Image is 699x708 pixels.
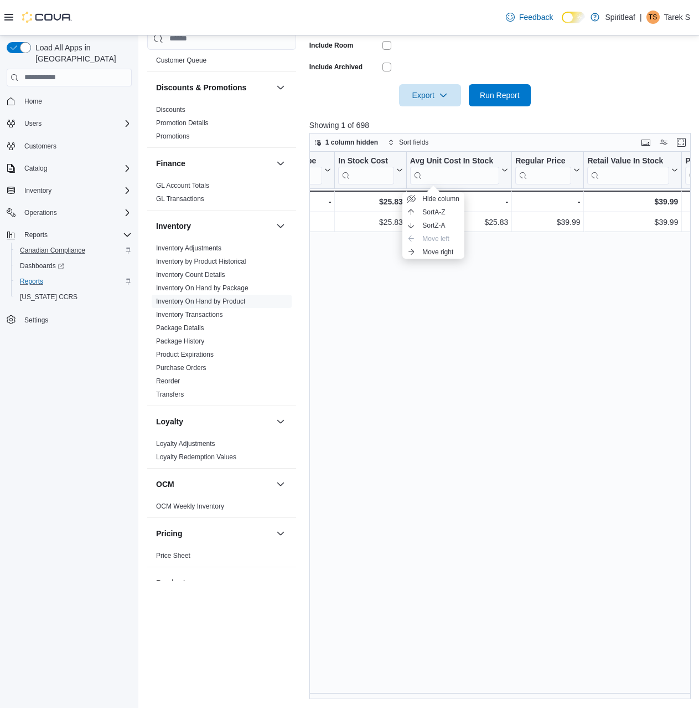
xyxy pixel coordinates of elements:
button: Reports [20,228,52,242]
span: Product Expirations [156,350,214,359]
a: Inventory On Hand by Product [156,297,245,305]
button: OCM [156,479,272,490]
span: Dashboards [20,261,64,270]
button: 1 column hidden [310,136,382,149]
button: Finance [156,158,272,169]
div: $39.99 [587,216,678,229]
span: Loyalty Adjustments [156,439,215,448]
button: Move right [402,245,464,259]
button: Users [2,116,136,131]
span: Hide column [422,194,459,203]
span: Purchase Orders [156,363,206,372]
div: Regular Price [515,156,571,184]
button: OCM [274,478,287,491]
span: Home [20,94,132,108]
span: Load All Apps in [GEOGRAPHIC_DATA] [31,42,132,64]
span: Reports [20,277,43,286]
button: [US_STATE] CCRS [11,289,136,305]
button: Canadian Compliance [11,243,136,258]
span: Customers [20,139,132,153]
span: Customers [24,142,56,151]
span: Sort fields [399,138,428,147]
h3: Products [156,577,190,588]
div: - [515,195,580,208]
button: Users [20,117,46,130]
div: Avg Unit Cost In Stock [410,156,499,166]
a: Dashboards [11,258,136,274]
button: Products [156,577,272,588]
p: Showing 1 of 698 [309,120,695,131]
button: Customers [2,138,136,154]
div: Retail Value In Stock [587,156,669,166]
button: Finance [274,157,287,170]
h3: OCM [156,479,174,490]
button: Avg Unit Cost In Stock [410,156,508,184]
a: [US_STATE] CCRS [15,290,82,304]
h3: Inventory [156,220,191,232]
button: Keyboard shortcuts [639,136,653,149]
button: Pricing [274,527,287,540]
button: Retail Value In Stock [587,156,678,184]
div: Each [281,216,331,229]
span: Move right [422,248,453,256]
span: Users [20,117,132,130]
button: Discounts & Promotions [156,82,272,93]
span: Reports [24,230,48,239]
a: Inventory On Hand by Package [156,284,248,292]
button: Reports [2,227,136,243]
span: Price Sheet [156,551,190,560]
a: Reports [15,275,48,288]
button: Pricing [156,528,272,539]
a: Inventory Transactions [156,311,223,319]
span: Sort Z-A [422,221,445,230]
span: Inventory Adjustments [156,244,221,253]
a: Inventory by Product Historical [156,258,246,265]
button: Inventory [274,219,287,233]
span: Reorder [156,377,180,386]
div: Tarek S [646,11,660,24]
a: Package History [156,337,204,345]
a: Feedback [501,6,557,28]
a: OCM Weekly Inventory [156,502,224,510]
span: 1 column hidden [325,138,378,147]
span: Package Details [156,324,204,332]
button: Inventory [20,184,56,197]
button: Catalog [2,161,136,176]
div: In Stock Cost [338,156,393,166]
img: Cova [22,12,72,23]
button: In Stock Cost [338,156,402,184]
a: Customers [20,140,61,153]
label: Include Archived [309,63,363,71]
button: Run Report [469,84,531,106]
span: Inventory On Hand by Product [156,297,245,306]
div: - [281,195,331,208]
button: SortA-Z [402,206,464,219]
div: Customer [147,54,296,71]
div: Regular Price [515,156,571,166]
span: Catalog [24,164,47,173]
label: Include Room [309,41,353,50]
span: Feedback [519,12,553,23]
div: Inventory [147,242,296,406]
span: Inventory On Hand by Package [156,284,248,293]
div: Finance [147,179,296,210]
span: TS [649,11,657,24]
button: Operations [20,206,61,219]
a: Price Sheet [156,552,190,560]
a: Settings [20,314,53,327]
p: Spiritleaf [605,11,635,24]
a: Promotions [156,132,190,140]
a: Discounts [156,106,185,114]
a: Loyalty Adjustments [156,440,215,448]
div: - [410,195,508,208]
button: Regular Price [515,156,580,184]
span: GL Transactions [156,194,204,203]
a: Canadian Compliance [15,244,90,257]
div: Unit Type [281,156,322,166]
button: Settings [2,311,136,327]
span: Run Report [480,90,520,101]
span: Settings [24,316,48,325]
